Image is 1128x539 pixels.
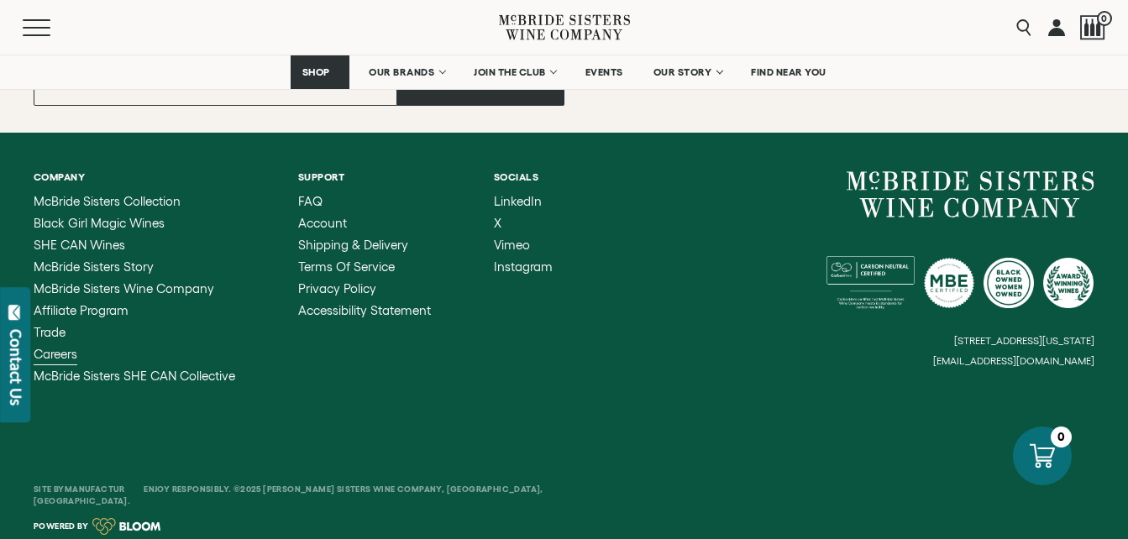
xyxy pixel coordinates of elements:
[34,195,235,208] a: McBride Sisters Collection
[494,216,501,230] span: X
[34,484,543,505] span: Enjoy Responsibly. ©2025 [PERSON_NAME] Sisters Wine Company, [GEOGRAPHIC_DATA], [GEOGRAPHIC_DATA].
[34,303,129,317] span: Affiliate Program
[1051,426,1072,447] div: 0
[494,238,553,252] a: Vimeo
[298,282,431,296] a: Privacy Policy
[291,55,349,89] a: SHOP
[1097,11,1112,26] span: 0
[34,325,66,339] span: Trade
[34,348,235,361] a: Careers
[494,217,553,230] a: X
[34,238,235,252] a: SHE CAN Wines
[298,216,347,230] span: Account
[463,55,566,89] a: JOIN THE CLUB
[34,484,127,494] span: Site By
[298,194,323,208] span: FAQ
[494,195,553,208] a: LinkedIn
[494,194,542,208] span: LinkedIn
[298,195,431,208] a: FAQ
[298,238,431,252] a: Shipping & Delivery
[34,282,235,296] a: McBride Sisters Wine Company
[298,281,376,296] span: Privacy Policy
[8,329,24,406] div: Contact Us
[34,347,77,361] span: Careers
[643,55,732,89] a: OUR STORY
[740,55,837,89] a: FIND NEAR YOU
[34,522,88,531] span: Powered by
[474,66,546,78] span: JOIN THE CLUB
[954,335,1094,346] small: [STREET_ADDRESS][US_STATE]
[494,259,553,274] span: Instagram
[298,260,431,274] a: Terms of Service
[34,326,235,339] a: Trade
[34,281,214,296] span: McBride Sisters Wine Company
[34,304,235,317] a: Affiliate Program
[369,66,434,78] span: OUR BRANDS
[34,369,235,383] a: McBride Sisters SHE CAN Collective
[298,217,431,230] a: Account
[494,238,530,252] span: Vimeo
[298,303,431,317] span: Accessibility Statement
[933,355,1094,367] small: [EMAIL_ADDRESS][DOMAIN_NAME]
[34,216,165,230] span: Black Girl Magic Wines
[34,238,125,252] span: SHE CAN Wines
[574,55,634,89] a: EVENTS
[302,66,330,78] span: SHOP
[298,259,395,274] span: Terms of Service
[653,66,712,78] span: OUR STORY
[358,55,454,89] a: OUR BRANDS
[585,66,623,78] span: EVENTS
[34,194,181,208] span: McBride Sisters Collection
[298,304,431,317] a: Accessibility Statement
[23,19,83,36] button: Mobile Menu Trigger
[751,66,826,78] span: FIND NEAR YOU
[34,259,154,274] span: McBride Sisters Story
[298,238,408,252] span: Shipping & Delivery
[34,260,235,274] a: McBride Sisters Story
[65,484,125,494] a: Manufactur
[34,217,235,230] a: Black Girl Magic Wines
[847,171,1094,218] a: McBride Sisters Wine Company
[494,260,553,274] a: Instagram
